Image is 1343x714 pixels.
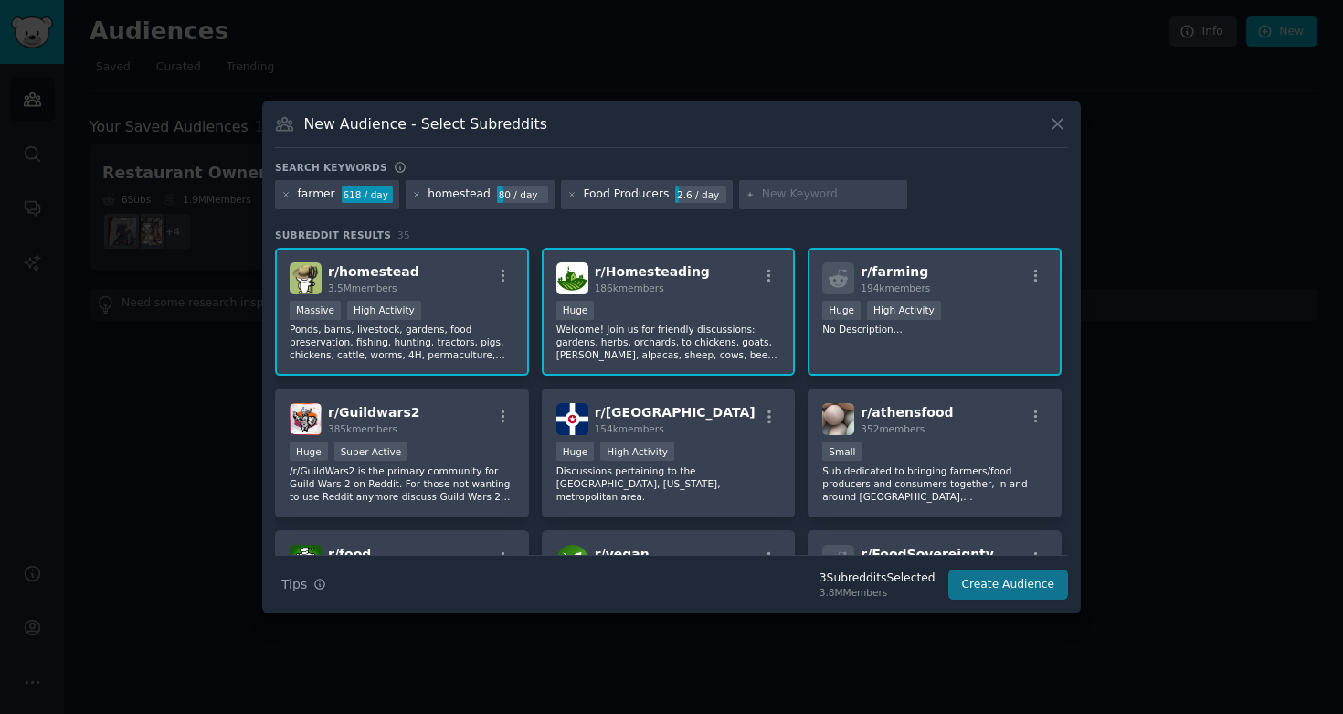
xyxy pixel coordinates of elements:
div: homestead [428,186,491,203]
span: Tips [281,575,307,594]
input: New Keyword [762,186,901,203]
img: indianapolis [556,403,588,435]
div: Huge [556,442,595,461]
div: 2.6 / day [675,186,726,203]
span: 385k members [328,423,397,434]
span: r/ Guildwars2 [328,405,419,420]
span: r/ athensfood [861,405,953,420]
img: Homesteading [556,262,588,294]
div: 618 / day [342,186,393,203]
span: r/ [GEOGRAPHIC_DATA] [595,405,756,420]
img: food [290,545,322,577]
p: /r/GuildWars2 is the primary community for Guild Wars 2 on Reddit. For those not wanting to use R... [290,464,514,503]
span: r/ homestead [328,264,419,279]
span: 154k members [595,423,664,434]
span: r/ vegan [595,547,650,561]
img: athensfood [822,403,854,435]
p: Sub dedicated to bringing farmers/food producers and consumers together, in and around [GEOGRAPHI... [822,464,1047,503]
span: 352 members [861,423,925,434]
div: High Activity [600,442,674,461]
div: Food Producers [583,186,669,203]
span: 3.5M members [328,282,397,293]
button: Create Audience [948,570,1069,601]
div: Small [822,442,862,461]
div: 3 Subreddit s Selected [820,570,936,587]
div: Super Active [334,442,408,461]
div: Huge [556,301,595,320]
div: 3.8M Members [820,586,936,599]
img: homestead [290,262,322,294]
div: Massive [290,301,341,320]
p: Welcome! Join us for friendly discussions: gardens, herbs, orchards, to chickens, goats, [PERSON_... [556,323,781,361]
div: farmer [298,186,335,203]
span: r/ Homesteading [595,264,710,279]
div: Huge [822,301,861,320]
span: r/ FoodSovereignty [861,547,994,561]
button: Tips [275,569,333,601]
span: 194k members [861,282,930,293]
div: Huge [290,442,328,461]
h3: New Audience - Select Subreddits [304,114,547,133]
span: Subreddit Results [275,229,391,241]
span: r/ farming [861,264,928,279]
div: High Activity [867,301,941,320]
p: No Description... [822,323,1047,336]
div: High Activity [347,301,421,320]
h3: Search keywords [275,161,387,174]
img: Guildwars2 [290,403,322,435]
span: r/ food [328,547,371,561]
img: vegan [556,545,588,577]
span: 35 [397,229,410,240]
span: 186k members [595,282,664,293]
p: Ponds, barns, livestock, gardens, food preservation, fishing, hunting, tractors, pigs, chickens, ... [290,323,514,361]
div: 80 / day [497,186,548,203]
p: Discussions pertaining to the [GEOGRAPHIC_DATA], [US_STATE], metropolitan area. [556,464,781,503]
